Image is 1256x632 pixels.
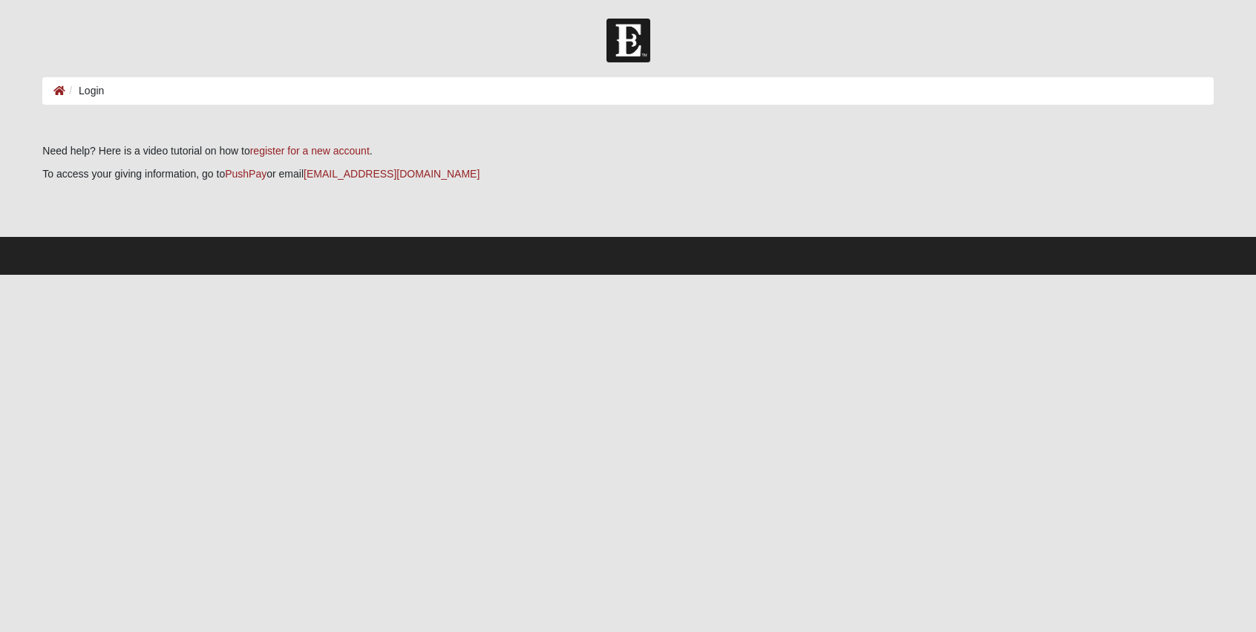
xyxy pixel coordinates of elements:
[304,168,480,180] a: [EMAIL_ADDRESS][DOMAIN_NAME]
[225,168,266,180] a: PushPay
[42,166,1213,182] p: To access your giving information, go to or email
[606,19,650,62] img: Church of Eleven22 Logo
[42,143,1213,159] p: Need help? Here is a video tutorial on how to .
[65,83,104,99] li: Login
[250,145,370,157] a: register for a new account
